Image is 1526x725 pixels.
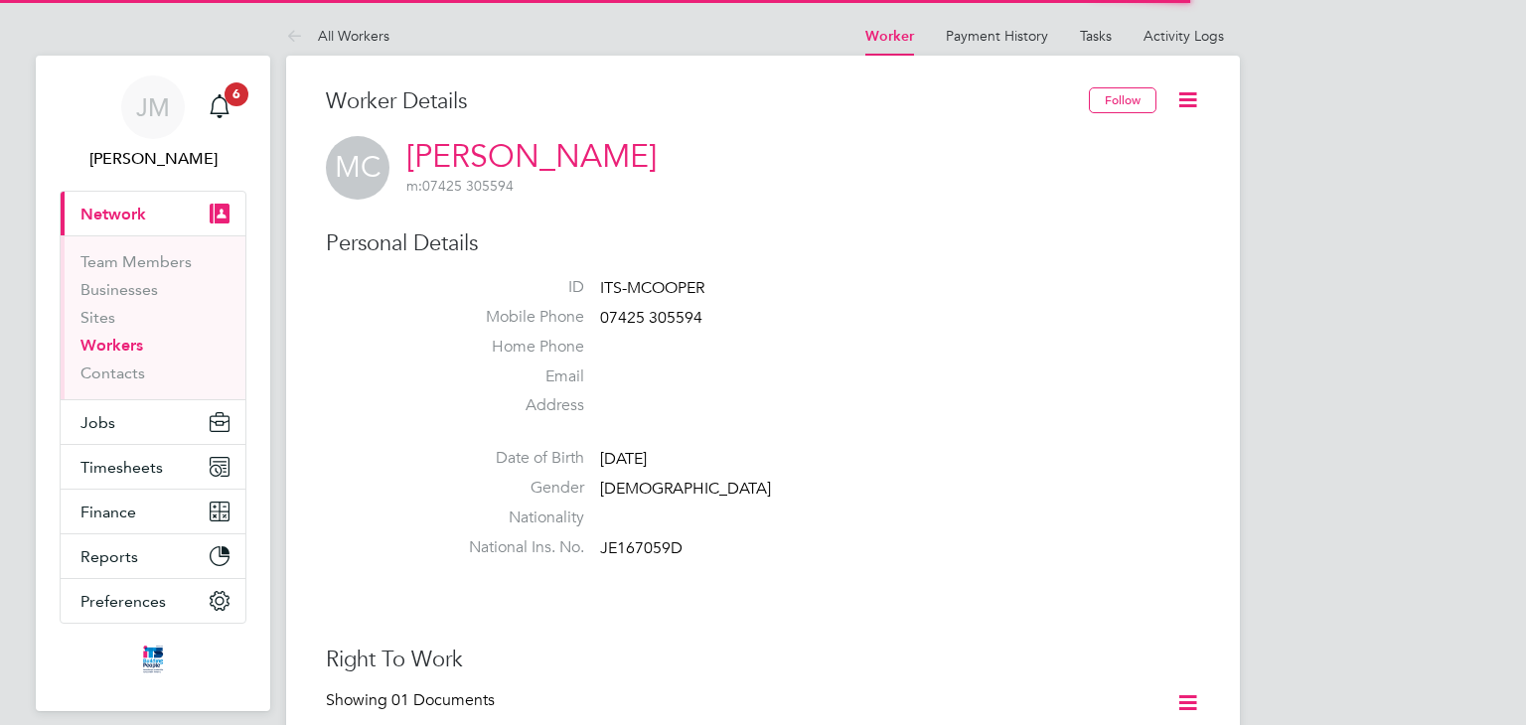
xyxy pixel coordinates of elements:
a: Go to home page [60,644,246,675]
span: MC [326,136,389,200]
button: Jobs [61,400,245,444]
button: Finance [61,490,245,533]
label: Home Phone [445,337,584,358]
div: Network [61,235,245,399]
span: Timesheets [80,458,163,477]
label: Address [445,395,584,416]
span: Joe Murray [60,147,246,171]
span: Jobs [80,413,115,432]
nav: Main navigation [36,56,270,711]
span: m: [406,177,422,195]
span: Preferences [80,592,166,611]
label: Mobile Phone [445,307,584,328]
a: 6 [200,75,239,139]
a: Worker [865,28,914,45]
span: Network [80,205,146,223]
span: 07425 305594 [406,177,514,195]
span: 01 Documents [391,690,495,710]
span: Reports [80,547,138,566]
button: Network [61,192,245,235]
h3: Right To Work [326,646,1200,674]
a: JM[PERSON_NAME] [60,75,246,171]
a: [PERSON_NAME] [406,137,657,176]
img: itsconstruction-logo-retina.png [139,644,167,675]
h3: Worker Details [326,87,1089,116]
label: ID [445,277,584,298]
label: Date of Birth [445,448,584,469]
a: Businesses [80,280,158,299]
span: [DEMOGRAPHIC_DATA] [600,479,771,499]
a: All Workers [286,27,389,45]
a: Contacts [80,363,145,382]
a: Payment History [946,27,1048,45]
span: ITS-MCOOPER [600,278,704,298]
button: Follow [1089,87,1156,113]
span: JE167059D [600,538,683,558]
label: Nationality [445,507,584,528]
a: Activity Logs [1144,27,1224,45]
span: JM [136,94,170,120]
div: Showing [326,690,499,711]
label: Email [445,366,584,387]
a: Tasks [1080,27,1112,45]
label: National Ins. No. [445,537,584,558]
button: Preferences [61,579,245,623]
span: Finance [80,503,136,521]
a: Workers [80,336,143,355]
span: [DATE] [600,449,647,469]
span: 6 [225,82,248,106]
button: Reports [61,534,245,578]
h3: Personal Details [326,229,1200,258]
a: Team Members [80,252,192,271]
a: Sites [80,308,115,327]
label: Gender [445,478,584,499]
span: 07425 305594 [600,308,702,328]
button: Timesheets [61,445,245,489]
